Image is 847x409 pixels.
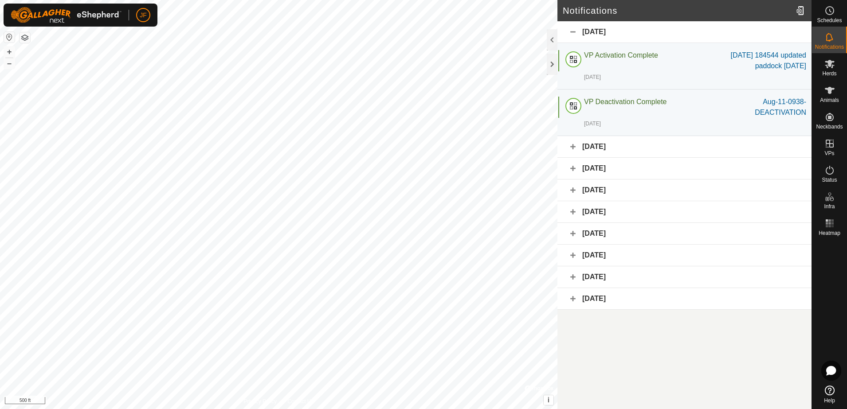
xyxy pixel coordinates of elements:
[4,32,15,43] button: Reset Map
[20,32,30,43] button: Map Layers
[557,179,812,201] div: [DATE]
[819,230,840,236] span: Heatmap
[4,58,15,69] button: –
[4,47,15,57] button: +
[243,397,277,405] a: Privacy Policy
[287,397,314,405] a: Contact Us
[824,151,834,156] span: VPs
[557,21,812,43] div: [DATE]
[816,124,843,129] span: Neckbands
[557,223,812,245] div: [DATE]
[822,71,836,76] span: Herds
[584,73,601,81] div: [DATE]
[812,382,847,407] a: Help
[563,5,792,16] h2: Notifications
[824,204,835,209] span: Infra
[557,288,812,310] div: [DATE]
[824,398,835,403] span: Help
[557,266,812,288] div: [DATE]
[584,98,667,105] span: VP Deactivation Complete
[140,11,147,20] span: JF
[817,18,842,23] span: Schedules
[820,97,839,103] span: Animals
[11,7,122,23] img: Gallagher Logo
[822,177,837,183] span: Status
[557,201,812,223] div: [DATE]
[718,50,806,71] div: [DATE] 184544 updated paddock [DATE]
[557,136,812,158] div: [DATE]
[584,120,601,128] div: [DATE]
[557,158,812,179] div: [DATE]
[718,97,806,118] div: Aug-11-0938-DEACTIVATION
[557,245,812,266] div: [DATE]
[548,396,549,404] span: i
[544,395,553,405] button: i
[815,44,844,50] span: Notifications
[584,51,658,59] span: VP Activation Complete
